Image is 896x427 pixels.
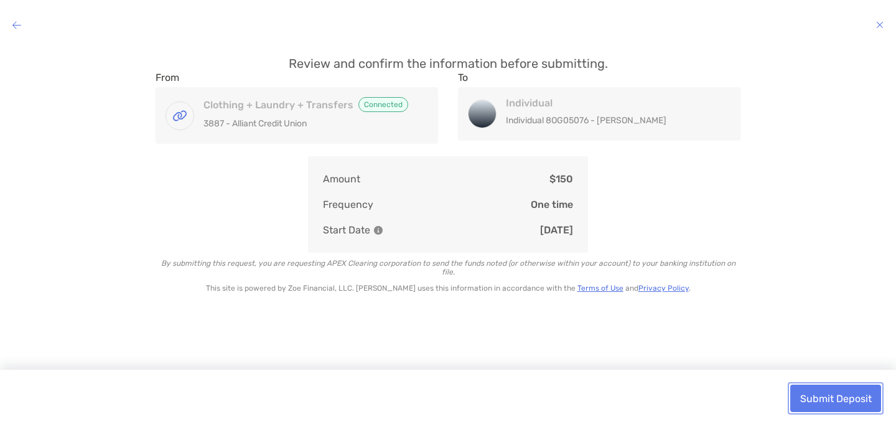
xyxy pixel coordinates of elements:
[469,100,496,128] img: Individual
[458,72,468,83] label: To
[374,226,383,235] img: Information Icon
[358,97,408,112] span: Connected
[323,222,383,238] p: Start Date
[156,72,179,83] label: From
[531,197,573,212] p: One time
[638,284,689,293] a: Privacy Policy
[506,97,717,109] h4: Individual
[506,113,717,128] p: Individual 8OG05076 - [PERSON_NAME]
[156,284,740,293] p: This site is powered by Zoe Financial, LLC. [PERSON_NAME] uses this information in accordance wit...
[323,197,373,212] p: Frequency
[166,102,194,129] img: Clothing + Laundry + Transfers
[577,284,623,293] a: Terms of Use
[323,171,360,187] p: Amount
[156,56,740,72] p: Review and confirm the information before submitting.
[203,97,414,112] h4: Clothing + Laundry + Transfers
[540,222,573,238] p: [DATE]
[203,116,414,131] p: 3887 - Alliant Credit Union
[156,259,740,276] p: By submitting this request, you are requesting APEX Clearing corporation to send the funds noted ...
[549,171,573,187] p: $150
